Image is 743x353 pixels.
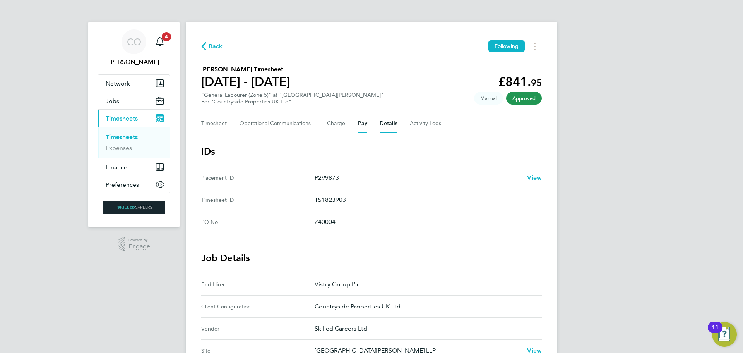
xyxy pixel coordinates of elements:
button: Timesheet [201,114,227,133]
span: Following [495,43,519,50]
span: Jobs [106,97,119,105]
button: Operational Communications [240,114,315,133]
img: skilledcareers-logo-retina.png [103,201,165,214]
div: Vendor [201,324,315,333]
span: Finance [106,164,127,171]
a: 4 [152,29,168,54]
button: Timesheets Menu [528,40,542,52]
p: Vistry Group Plc [315,280,536,289]
span: Powered by [128,237,150,243]
nav: Main navigation [88,22,180,227]
a: Timesheets [106,133,138,141]
h2: [PERSON_NAME] Timesheet [201,65,290,74]
div: Timesheet ID [201,195,315,205]
button: Pay [358,114,367,133]
div: Timesheets [98,127,170,158]
app-decimal: £841. [498,74,542,89]
span: This timesheet has been approved. [506,92,542,105]
span: Engage [128,243,150,250]
button: Preferences [98,176,170,193]
p: Countryside Properties UK Ltd [315,302,536,311]
p: Z40004 [315,217,536,227]
h3: IDs [201,145,542,158]
a: View [527,173,542,183]
a: CO[PERSON_NAME] [98,29,170,67]
button: Jobs [98,92,170,109]
button: Timesheets [98,110,170,127]
button: Finance [98,158,170,176]
div: Placement ID [201,173,315,183]
h3: Job Details [201,252,542,264]
p: P299873 [315,173,521,183]
span: 95 [531,77,542,88]
div: "General Labourer (Zone 5)" at "[GEOGRAPHIC_DATA][PERSON_NAME]" [201,92,383,105]
button: Network [98,75,170,92]
h1: [DATE] - [DATE] [201,74,290,90]
div: Client Configuration [201,302,315,311]
a: Powered byEngage [118,237,151,251]
button: Details [380,114,397,133]
p: Skilled Careers Ltd [315,324,536,333]
div: For "Countryside Properties UK Ltd" [201,98,383,105]
div: End Hirer [201,280,315,289]
span: This timesheet was manually created. [474,92,503,105]
span: Network [106,80,130,87]
p: TS1823903 [315,195,536,205]
a: Expenses [106,144,132,152]
a: Go to home page [98,201,170,214]
span: CO [127,37,141,47]
button: Activity Logs [410,114,442,133]
div: 11 [712,327,719,338]
button: Open Resource Center, 11 new notifications [712,322,737,347]
span: 4 [162,32,171,41]
span: View [527,174,542,181]
div: PO No [201,217,315,227]
button: Back [201,41,223,51]
span: Back [209,42,223,51]
span: Preferences [106,181,139,188]
button: Charge [327,114,346,133]
span: Timesheets [106,115,138,122]
button: Following [488,40,525,52]
span: Ciara O'Connell [98,57,170,67]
